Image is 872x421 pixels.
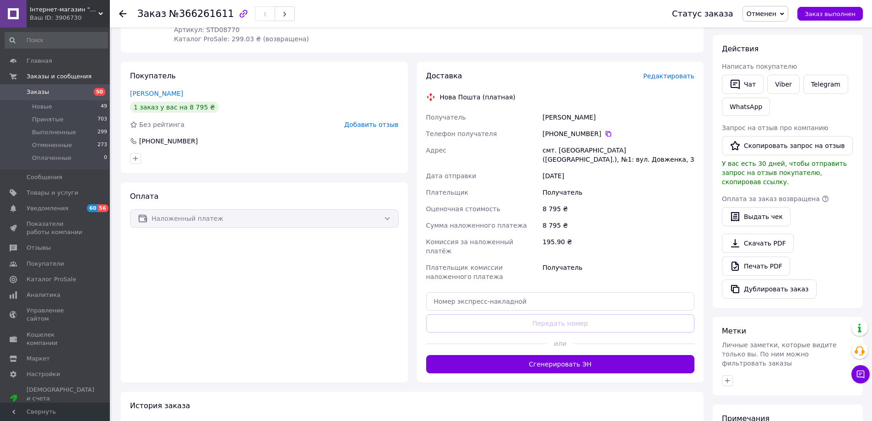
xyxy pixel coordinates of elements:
[547,339,574,348] span: или
[722,207,791,226] button: Выдать чек
[722,63,797,70] span: Написать покупателю
[344,121,398,128] span: Добавить отзыв
[97,128,107,137] span: 299
[130,102,219,113] div: 1 заказ у вас на 8 795 ₴
[722,279,817,299] button: Дублировать заказ
[426,238,514,255] span: Комиссия за наложенный платёж
[722,136,853,155] button: Скопировать запрос на отзыв
[101,103,107,111] span: 49
[130,401,190,410] span: История заказа
[139,121,184,128] span: Без рейтинга
[722,160,847,186] span: У вас есть 30 дней, чтобы отправить запрос на отзыв покупателю, скопировав ссылку.
[27,57,52,65] span: Главная
[747,10,776,17] span: Отменен
[722,195,820,202] span: Оплата за заказ возвращена
[767,75,799,94] a: Viber
[27,220,85,236] span: Показатели работы компании
[27,275,76,284] span: Каталог ProSale
[851,365,870,383] button: Чат с покупателем
[643,72,694,80] span: Редактировать
[722,234,794,253] a: Скачать PDF
[541,217,696,234] div: 8 795 ₴
[32,141,72,149] span: Отмененные
[27,88,49,96] span: Заказы
[803,75,848,94] a: Telegram
[87,204,97,212] span: 60
[130,71,176,80] span: Покупатель
[5,32,108,49] input: Поиск
[169,8,234,19] span: №366261611
[32,103,52,111] span: Новые
[27,291,60,299] span: Аналитика
[541,142,696,168] div: смт. [GEOGRAPHIC_DATA] ([GEOGRAPHIC_DATA].), №1: вул. Довженка, 3
[27,355,50,363] span: Маркет
[722,44,758,53] span: Действия
[797,7,863,21] button: Заказ выполнен
[722,327,746,335] span: Метки
[426,172,477,180] span: Дата отправки
[119,9,126,18] div: Вернуться назад
[130,192,158,201] span: Оплата
[426,71,462,80] span: Доставка
[30,14,110,22] div: Ваш ID: 3906730
[104,154,107,162] span: 0
[27,260,64,268] span: Покупатели
[32,115,64,124] span: Принятые
[27,72,92,81] span: Заказы и сообщения
[426,264,503,280] span: Плательщик комиссии наложенного платежа
[130,90,183,97] a: [PERSON_NAME]
[138,137,199,146] div: [PHONE_NUMBER]
[30,5,98,14] span: Інтернет-магазин "Гаджети"
[27,204,68,213] span: Уведомления
[541,201,696,217] div: 8 795 ₴
[672,9,733,18] div: Статус заказа
[27,244,51,252] span: Отзывы
[27,173,62,181] span: Сообщения
[137,8,166,19] span: Заказ
[27,306,85,323] span: Управление сайтом
[94,88,105,96] span: 50
[32,128,76,137] span: Выполненные
[27,386,94,411] span: [DEMOGRAPHIC_DATA] и счета
[27,370,60,378] span: Настройки
[97,115,107,124] span: 703
[426,189,469,196] span: Плательщик
[542,129,694,138] div: [PHONE_NUMBER]
[426,147,446,154] span: Адрес
[541,109,696,126] div: [PERSON_NAME]
[541,168,696,184] div: [DATE]
[722,341,837,367] span: Личные заметки, которые видите только вы. По ним можно фильтровать заказы
[426,114,466,121] span: Получатель
[32,154,71,162] span: Оплаченные
[426,222,527,229] span: Сумма наложенного платежа
[722,124,829,131] span: Запрос на отзыв про компанию
[174,35,309,43] span: Каталог ProSale: 299.03 ₴ (возвращена)
[541,234,696,259] div: 195.90 ₴
[541,184,696,201] div: Получатель
[27,189,78,197] span: Товары и услуги
[438,93,518,102] div: Нова Пошта (платная)
[426,355,695,373] button: Сгенерировать ЭН
[426,130,497,137] span: Телефон получателя
[722,98,770,116] a: WhatsApp
[426,292,695,311] input: Номер экспресс-накладной
[97,204,108,212] span: 56
[722,75,764,94] button: Чат
[722,257,790,276] a: Печать PDF
[426,205,501,213] span: Оценочная стоимость
[27,331,85,347] span: Кошелек компании
[805,11,856,17] span: Заказ выполнен
[174,26,239,33] span: Артикул: STD08770
[97,141,107,149] span: 273
[541,259,696,285] div: Получатель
